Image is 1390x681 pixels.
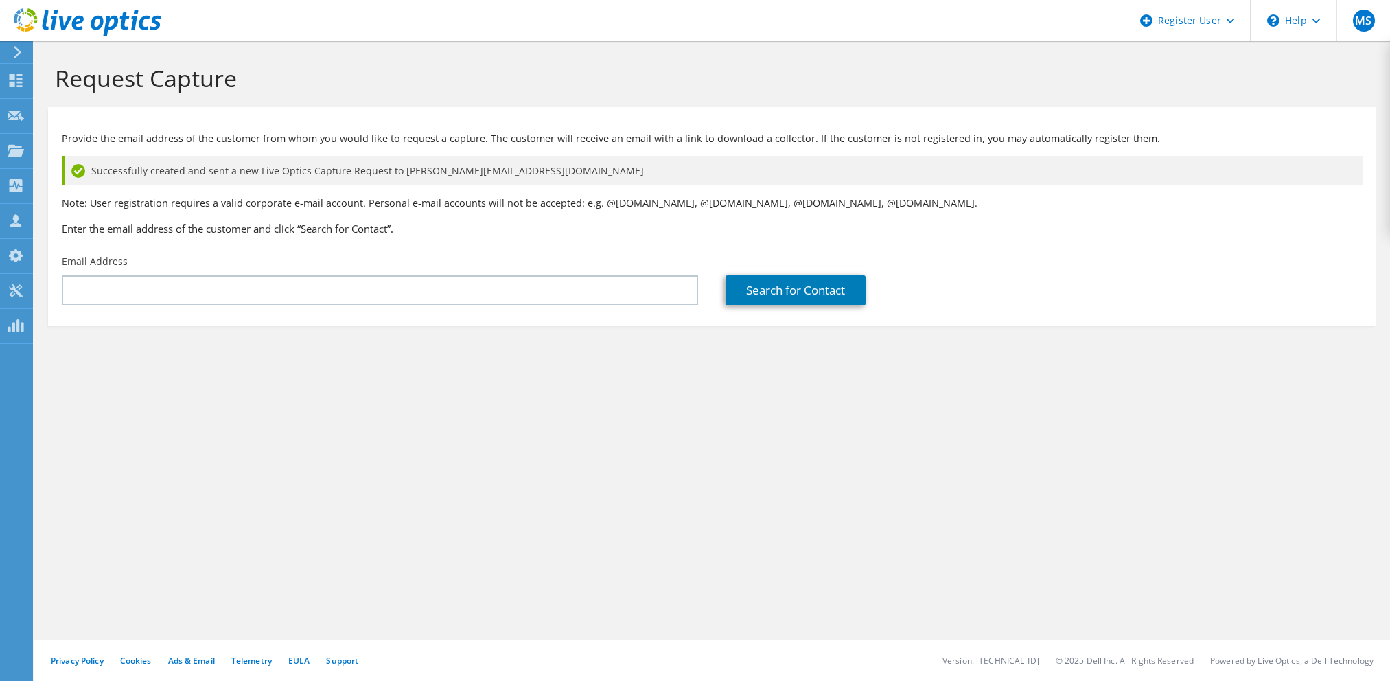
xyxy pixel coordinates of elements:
p: Note: User registration requires a valid corporate e-mail account. Personal e-mail accounts will ... [62,196,1363,211]
h3: Enter the email address of the customer and click “Search for Contact”. [62,221,1363,236]
li: Version: [TECHNICAL_ID] [942,655,1039,667]
svg: \n [1267,14,1279,27]
a: Ads & Email [168,655,215,667]
span: Successfully created and sent a new Live Optics Capture Request to [PERSON_NAME][EMAIL_ADDRESS][D... [91,163,644,178]
li: © 2025 Dell Inc. All Rights Reserved [1056,655,1194,667]
span: MS [1353,10,1375,32]
a: Search for Contact [726,275,866,305]
p: Provide the email address of the customer from whom you would like to request a capture. The cust... [62,131,1363,146]
a: Privacy Policy [51,655,104,667]
h1: Request Capture [55,64,1363,93]
a: Cookies [120,655,152,667]
li: Powered by Live Optics, a Dell Technology [1210,655,1374,667]
a: Telemetry [231,655,272,667]
a: EULA [288,655,310,667]
label: Email Address [62,255,128,268]
a: Support [326,655,358,667]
